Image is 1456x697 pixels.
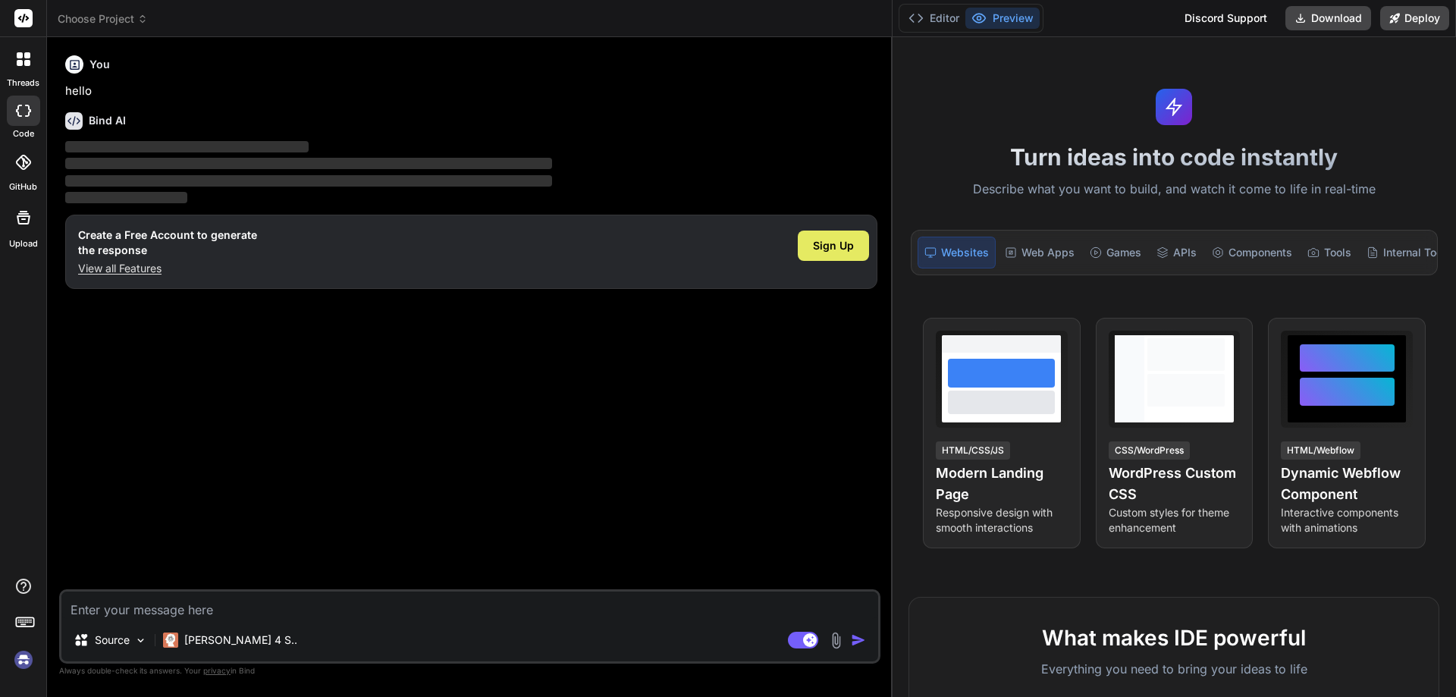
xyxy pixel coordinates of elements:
div: Web Apps [999,237,1081,268]
button: Deploy [1380,6,1449,30]
div: HTML/CSS/JS [936,441,1010,460]
img: Claude 4 Sonnet [163,633,178,648]
label: GitHub [9,181,37,193]
label: Upload [9,237,38,250]
p: Source [95,633,130,648]
span: ‌ [65,158,552,169]
div: CSS/WordPress [1109,441,1190,460]
label: threads [7,77,39,89]
h6: You [89,57,110,72]
button: Editor [902,8,965,29]
div: Games [1084,237,1147,268]
h4: Modern Landing Page [936,463,1068,505]
span: ‌ [65,141,309,152]
div: Components [1206,237,1298,268]
h6: Bind AI [89,113,126,128]
img: attachment [827,632,845,649]
span: Sign Up [813,238,854,253]
img: icon [851,633,866,648]
div: Tools [1301,237,1357,268]
img: Pick Models [134,634,147,647]
button: Download [1285,6,1371,30]
p: Responsive design with smooth interactions [936,505,1068,535]
p: Interactive components with animations [1281,505,1413,535]
h4: WordPress Custom CSS [1109,463,1241,505]
h2: What makes IDE powerful [934,622,1414,654]
button: Preview [965,8,1040,29]
h4: Dynamic Webflow Component [1281,463,1413,505]
p: Custom styles for theme enhancement [1109,505,1241,535]
p: Describe what you want to build, and watch it come to life in real-time [902,180,1447,199]
img: signin [11,647,36,673]
div: Discord Support [1175,6,1276,30]
div: Websites [918,237,996,268]
p: [PERSON_NAME] 4 S.. [184,633,297,648]
span: ‌ [65,192,187,203]
span: Choose Project [58,11,148,27]
p: View all Features [78,261,257,276]
p: Everything you need to bring your ideas to life [934,660,1414,678]
label: code [13,127,34,140]
p: Always double-check its answers. Your in Bind [59,664,880,678]
span: privacy [203,666,231,675]
div: HTML/Webflow [1281,441,1360,460]
p: hello [65,83,877,100]
h1: Turn ideas into code instantly [902,143,1447,171]
h1: Create a Free Account to generate the response [78,228,257,258]
div: APIs [1150,237,1203,268]
span: ‌ [65,175,552,187]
